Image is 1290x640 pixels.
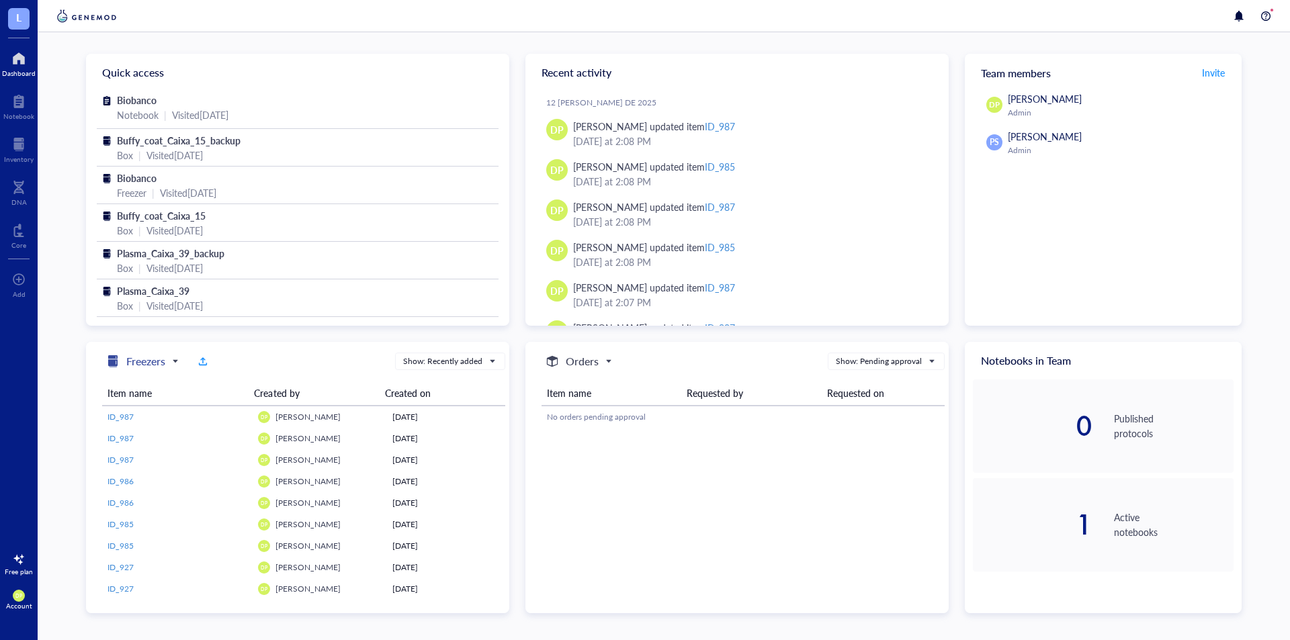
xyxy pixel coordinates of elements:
div: [DATE] [392,475,500,488]
div: Box [117,298,133,313]
div: ID_985 [705,160,735,173]
div: [DATE] at 2:07 PM [573,295,927,310]
span: DP [261,478,267,484]
div: ID_987 [705,120,735,133]
a: DP[PERSON_NAME] updated itemID_987[DATE] at 2:08 PM [536,113,938,154]
a: DP[PERSON_NAME] updated itemID_985[DATE] at 2:08 PM [536,154,938,194]
div: [PERSON_NAME] updated item [573,119,735,134]
h5: Orders [566,353,599,369]
div: [PERSON_NAME] updated item [573,199,735,214]
span: DP [550,283,564,298]
div: [DATE] at 2:08 PM [573,134,927,148]
div: [PERSON_NAME] updated item [573,280,735,295]
span: DP [261,564,267,570]
div: | [138,298,141,313]
div: [DATE] [392,497,500,509]
div: Visited [DATE] [146,148,203,163]
div: ID_985 [705,240,735,254]
div: Admin [1008,107,1228,118]
button: Invite [1201,62,1225,83]
span: DP [550,203,564,218]
div: [DATE] [392,540,500,552]
span: [PERSON_NAME] [275,454,341,465]
span: Biobanco [117,93,157,107]
span: Plasma_Caixa_39_backup [117,246,224,260]
span: Invite [1202,66,1225,79]
span: [PERSON_NAME] [1008,130,1082,143]
span: [PERSON_NAME] [275,411,341,422]
a: Core [11,220,26,249]
div: Dashboard [2,69,36,77]
div: Visited [DATE] [172,107,228,122]
span: ID_987 [107,432,134,444]
div: [DATE] [392,583,500,595]
div: Inventory [4,155,34,163]
img: genemod-logo [54,8,120,24]
th: Requested by [681,381,821,406]
span: ID_927 [107,561,134,573]
span: Biobanco [117,171,157,185]
span: [PERSON_NAME] [275,583,341,594]
span: DP [261,543,267,549]
a: ID_986 [107,497,247,509]
div: 12 [PERSON_NAME] de 2025 [546,97,938,108]
a: ID_927 [107,583,247,595]
div: [DATE] [392,432,500,445]
div: Visited [DATE] [146,223,203,238]
div: Account [6,602,32,610]
span: DP [550,243,564,258]
a: ID_927 [107,561,247,574]
th: Requested on [822,381,945,406]
div: Core [11,241,26,249]
span: [PERSON_NAME] [275,475,341,487]
span: DP [261,500,267,506]
a: ID_986 [107,475,247,488]
h5: Freezers [126,353,165,369]
div: Admin [1008,145,1228,156]
a: ID_987 [107,432,247,445]
span: ID_985 [107,540,134,551]
span: DP [550,122,564,137]
span: ID_927 [107,583,134,594]
div: Visited [DATE] [146,261,203,275]
span: DP [550,163,564,177]
span: ID_987 [107,411,134,422]
span: DP [261,414,267,420]
div: [DATE] at 2:08 PM [573,174,927,189]
span: PS [990,136,999,148]
span: DP [989,99,999,111]
div: Box [117,148,133,163]
div: Active notebooks [1114,510,1234,539]
div: Box [117,223,133,238]
span: ID_986 [107,475,134,487]
div: Notebook [117,107,159,122]
span: DP [261,521,267,527]
a: Notebook [3,91,34,120]
div: Freezer [117,185,146,200]
div: [PERSON_NAME] updated item [573,159,735,174]
a: Dashboard [2,48,36,77]
span: [PERSON_NAME] [275,432,341,444]
a: DP[PERSON_NAME] updated itemID_987[DATE] at 2:08 PM [536,194,938,234]
a: ID_987 [107,454,247,466]
div: Visited [DATE] [160,185,216,200]
a: DNA [11,177,27,206]
div: Add [13,290,26,298]
div: [DATE] [392,411,500,423]
div: Notebooks in Team [965,342,1242,379]
div: | [152,185,155,200]
span: Plasma_Caixa_39 [117,284,189,298]
a: ID_985 [107,540,247,552]
span: Buffy_coat_Caixa_15_backup [117,134,241,147]
a: ID_985 [107,518,247,531]
span: ID_985 [107,518,134,530]
div: ID_987 [705,281,735,294]
th: Item name [102,381,249,406]
div: Notebook [3,112,34,120]
div: DNA [11,198,27,206]
span: Buffy_coat_Caixa_15 [117,209,206,222]
th: Created on [380,381,494,406]
div: | [138,148,141,163]
div: Free plan [5,567,33,576]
